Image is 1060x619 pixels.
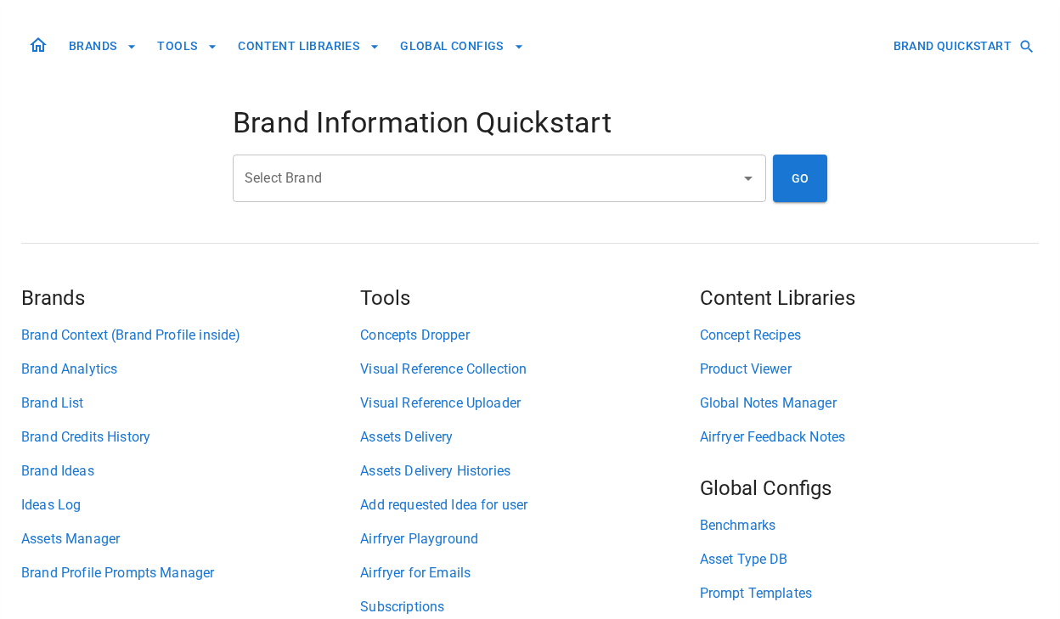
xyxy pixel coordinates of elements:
a: Asset Type DB [700,549,1039,570]
a: Assets Delivery Histories [360,461,699,481]
a: Assets Manager [21,529,360,549]
button: Open [736,166,760,190]
a: Add requested Idea for user [360,495,699,515]
a: Brand Ideas [21,461,360,481]
a: Concepts Dropper [360,325,699,346]
button: BRANDS [62,31,144,62]
h5: Content Libraries [700,284,1039,312]
button: TOOLS [150,31,224,62]
h5: Brands [21,284,360,312]
a: Subscriptions [360,597,699,617]
a: Global Notes Manager [700,393,1039,414]
a: Assets Delivery [360,427,699,447]
a: Visual Reference Uploader [360,393,699,414]
button: GO [773,155,827,202]
h5: Tools [360,284,699,312]
a: Ideas Log [21,495,360,515]
a: Benchmarks [700,515,1039,536]
a: Brand List [21,393,360,414]
button: CONTENT LIBRARIES [231,31,386,62]
a: Airfryer Playground [360,529,699,549]
a: Brand Context (Brand Profile inside) [21,325,360,346]
h4: Brand Information Quickstart [233,105,827,141]
a: Brand Analytics [21,359,360,380]
a: Airfryer for Emails [360,563,699,583]
a: Prompt Templates [700,583,1039,604]
a: Brand Credits History [21,427,360,447]
a: Airfryer Feedback Notes [700,427,1039,447]
button: GLOBAL CONFIGS [393,31,531,62]
a: Product Viewer [700,359,1039,380]
h5: Global Configs [700,475,1039,502]
a: Brand Profile Prompts Manager [21,563,360,583]
a: Concept Recipes [700,325,1039,346]
button: BRAND QUICKSTART [887,31,1039,62]
a: Visual Reference Collection [360,359,699,380]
